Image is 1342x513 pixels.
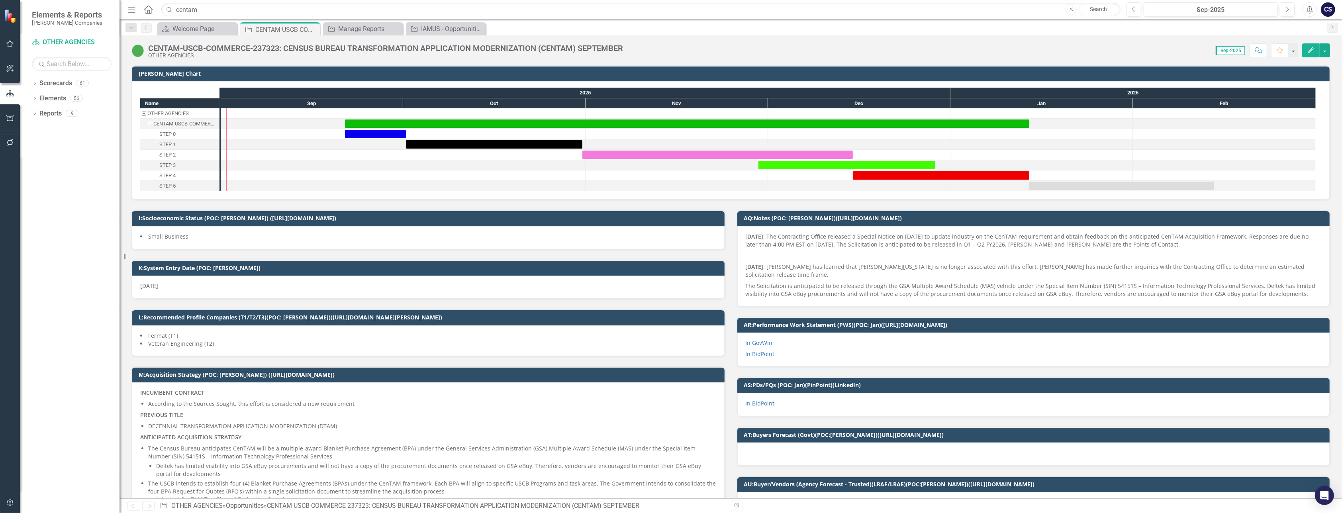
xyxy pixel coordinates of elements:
[226,502,264,509] a: Opportunities
[746,233,764,240] strong: [DATE]
[32,38,112,47] a: OTHER AGENCIES
[744,215,1326,221] h3: AQ:Notes (POC: [PERSON_NAME])([URL][DOMAIN_NAME])
[140,150,219,160] div: STEP 2
[140,150,219,160] div: Task: Start date: 2025-10-31 End date: 2025-12-15
[746,339,773,347] a: In GovWin
[746,261,1322,280] p: : [PERSON_NAME] has learned that [PERSON_NAME][US_STATE] is no longer associated with this effort...
[139,265,721,271] h3: K:System Entry Date (POC: [PERSON_NAME])
[746,280,1322,298] p: The Solicitation is anticipated to be released through the GSA Multiple Award Schedule (MAS) vehi...
[171,502,223,509] a: OTHER AGENCIES
[32,20,102,26] small: [PERSON_NAME] Companies
[147,108,189,119] div: OTHER AGENCIES
[159,160,176,170] div: STEP 3
[156,462,716,478] p: Deltek has limited visibility into GSA eBuy procurements and will not have a copy of the procurem...
[1029,182,1214,190] div: Task: Start date: 2026-01-14 End date: 2026-02-13
[70,95,83,102] div: 56
[1146,5,1275,15] div: Sep-2025
[140,119,219,129] div: Task: Start date: 2025-09-21 End date: 2026-01-14
[744,322,1326,328] h3: AR:Performance Work Statement (PWS)(POC: Jan)([URL][DOMAIN_NAME])
[586,98,768,109] div: Nov
[345,130,406,138] div: Task: Start date: 2025-09-21 End date: 2025-10-01
[148,233,188,240] span: Small Business
[140,160,219,170] div: STEP 3
[160,501,725,511] div: » »
[148,332,178,339] span: Fermat (T1)
[159,24,235,34] a: Welcome Page
[153,119,217,129] div: CENTAM-USCB-COMMERCE-237323: CENSUS BUREAU TRANSFORMATION APPLICATION MODERNIZATION (CENTAM) SEPT...
[4,9,18,23] img: ClearPoint Strategy
[221,88,950,98] div: 2025
[148,495,716,503] p: Anticipated CenTAM Two Phased Evaluation Overview
[744,481,1326,487] h3: AU:Buyer/Vendors (Agency Forecast - Trusted)(LRAF/LRAE)(POC:[PERSON_NAME])([URL][DOMAIN_NAME])
[148,53,623,59] div: OTHER AGENCIES
[159,129,176,139] div: STEP 0
[140,181,219,191] div: Task: Start date: 2026-01-14 End date: 2026-02-13
[950,98,1133,109] div: Jan
[140,433,241,441] strong: ANTICIPATED ACQUISITION STRATEGY
[758,161,935,169] div: Task: Start date: 2025-11-29 End date: 2025-12-29
[159,139,176,150] div: STEP 1
[66,110,78,117] div: 9
[140,139,219,150] div: STEP 1
[148,400,716,408] p: According to the Sources Sought, this effort is considered a new requirement
[746,399,775,407] a: In BidPoint
[148,340,214,347] span: Veteran Engineering (T2)
[338,24,401,34] div: Manage Reports
[140,389,204,396] strong: INCUMBENT CONTRACT
[161,3,1121,17] input: Search ClearPoint...
[950,88,1316,98] div: 2026
[159,181,176,191] div: STEP 5
[746,350,775,358] a: In BidPoint
[140,170,219,181] div: STEP 4
[140,170,219,181] div: Task: Start date: 2025-12-15 End date: 2026-01-14
[148,444,716,460] p: The Census Bureau anticipates CenTAM will be a multiple-award Blanket Purchase Agreement (BPA) un...
[139,314,721,320] h3: L:Recommended Profile Companies (T1/T2/T3)(POC: [PERSON_NAME])([URL][DOMAIN_NAME][PERSON_NAME])
[768,98,950,109] div: Dec
[1133,98,1316,109] div: Feb
[140,129,219,139] div: Task: Start date: 2025-09-21 End date: 2025-10-01
[140,139,219,150] div: Task: Start date: 2025-10-01 End date: 2025-10-31
[408,24,484,34] a: IAMUS - Opportunities - TIMELINE VIEW
[744,432,1326,438] h3: AT:Buyers Forecast (Govt)(POC:[PERSON_NAME])([URL][DOMAIN_NAME])
[39,109,62,118] a: Reports
[140,98,219,108] div: Name
[140,411,183,419] strong: PREVIOUS TITLE
[39,79,72,88] a: Scorecards
[139,215,721,221] h3: I:Socioeconomic Status (POC: [PERSON_NAME]) ([URL][DOMAIN_NAME])
[139,372,721,378] h3: M:Acquisition Strategy (POC: [PERSON_NAME]) ([URL][DOMAIN_NAME])
[267,502,639,509] div: CENTAM-USCB-COMMERCE-237323: CENSUS BUREAU TRANSFORMATION APPLICATION MODERNIZATION (CENTAM) SEPT...
[325,24,401,34] a: Manage Reports
[131,44,144,57] img: Active
[32,10,102,20] span: Elements & Reports
[159,150,176,160] div: STEP 2
[148,44,623,53] div: CENTAM-USCB-COMMERCE-237323: CENSUS BUREAU TRANSFORMATION APPLICATION MODERNIZATION (CENTAM) SEPT...
[345,119,1029,128] div: Task: Start date: 2025-09-21 End date: 2026-01-14
[744,382,1326,388] h3: AS:PDs/PQs (POC: Jan)(PinPoint)(LinkedIn)
[139,70,1326,76] h3: [PERSON_NAME] Chart
[32,57,112,71] input: Search Below...
[403,98,586,109] div: Oct
[140,181,219,191] div: STEP 5
[172,24,235,34] div: Welcome Page
[1321,2,1335,17] button: CS
[406,140,582,149] div: Task: Start date: 2025-10-01 End date: 2025-10-31
[140,129,219,139] div: STEP 0
[148,422,716,430] p: DECENNIAL TRANSFORMATION APPLICATION MODERNIZATION (DTAM)
[221,98,403,109] div: Sep
[76,80,89,87] div: 61
[140,108,219,119] div: OTHER AGENCIES
[140,160,219,170] div: Task: Start date: 2025-11-29 End date: 2025-12-29
[1144,2,1278,17] button: Sep-2025
[1079,4,1119,15] a: Search
[140,282,158,290] span: [DATE]
[140,108,219,119] div: Task: OTHER AGENCIES Start date: 2025-09-21 End date: 2025-09-22
[853,171,1029,180] div: Task: Start date: 2025-12-15 End date: 2026-01-14
[746,233,1322,250] p: : The Contracting Office released a Special Notice on [DATE] to update industry on the CenTAM req...
[140,119,219,129] div: CENTAM-USCB-COMMERCE-237323: CENSUS BUREAU TRANSFORMATION APPLICATION MODERNIZATION (CENTAM) SEPT...
[1216,46,1245,55] span: Sep-2025
[582,151,853,159] div: Task: Start date: 2025-10-31 End date: 2025-12-15
[1315,486,1334,505] div: Open Intercom Messenger
[421,24,484,34] div: IAMUS - Opportunities - TIMELINE VIEW
[255,25,318,35] div: CENTAM-USCB-COMMERCE-237323: CENSUS BUREAU TRANSFORMATION APPLICATION MODERNIZATION (CENTAM) SEPT...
